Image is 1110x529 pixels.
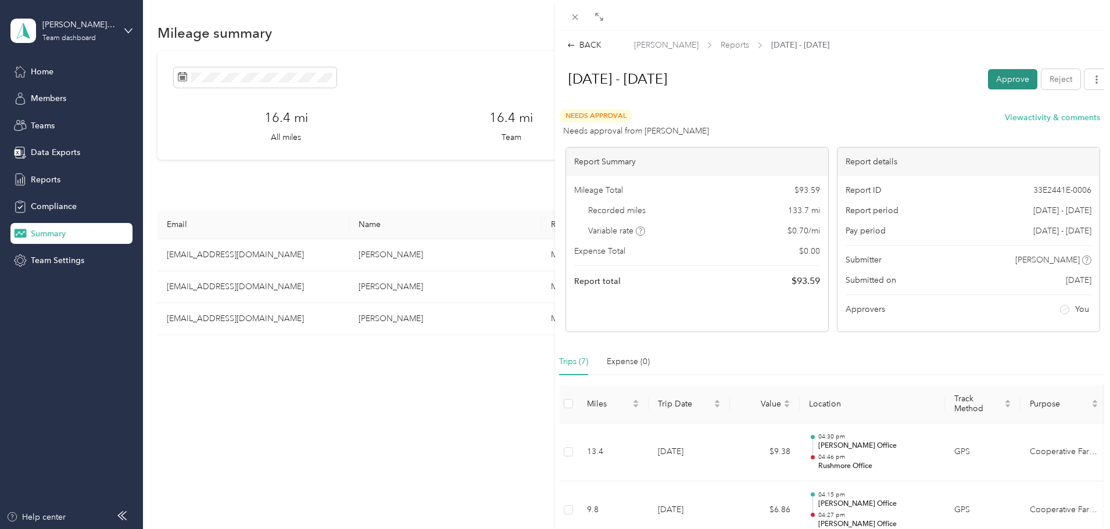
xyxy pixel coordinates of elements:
h1: Aug 1 - 31, 2025 [556,65,980,93]
span: Miles [587,399,630,409]
span: You [1075,303,1089,315]
div: BACK [567,39,601,51]
button: Approve [988,69,1037,89]
span: caret-down [783,402,790,409]
p: [PERSON_NAME] Office [818,499,936,509]
iframe: Everlance-gr Chat Button Frame [1045,464,1110,529]
span: Pay period [846,225,886,237]
span: caret-up [1004,398,1011,405]
span: [DATE] [1066,274,1091,286]
span: caret-up [714,398,721,405]
span: $ 93.59 [792,274,820,288]
span: Expense Total [574,245,625,257]
span: caret-up [632,398,639,405]
td: $9.38 [730,423,800,481]
span: 33E2441E-0006 [1033,184,1091,196]
span: Purpose [1030,399,1089,409]
p: 04:46 pm [818,453,936,461]
span: caret-up [1091,398,1098,405]
span: caret-down [632,402,639,409]
div: Report details [837,147,1100,176]
span: Needs Approval [559,109,632,123]
th: Value [730,384,800,423]
td: 13.4 [578,423,649,481]
span: Submitter [846,254,882,266]
p: 04:27 pm [818,511,936,519]
span: Report period [846,204,898,217]
span: Reports [721,39,749,51]
span: [PERSON_NAME] [1015,254,1080,266]
span: Recorded miles [588,204,646,217]
span: $ 0.00 [799,245,820,257]
div: Expense (0) [607,355,650,368]
span: Report ID [846,184,882,196]
span: Report total [574,275,621,287]
th: Location [800,384,945,423]
span: Mileage Total [574,184,623,196]
span: [DATE] - [DATE] [1033,204,1091,217]
p: Rushmore Office [818,461,936,472]
span: 133.7 mi [788,204,820,217]
span: Trip Date [658,399,711,409]
span: caret-up [783,398,790,405]
div: Report Summary [566,147,828,176]
td: [DATE] [649,423,730,481]
span: caret-down [1091,402,1098,409]
span: Value [739,399,781,409]
span: Variable rate [588,225,645,237]
span: caret-down [714,402,721,409]
span: Needs approval from [PERSON_NAME] [563,125,709,137]
p: 04:15 pm [818,491,936,499]
span: $ 0.70 / mi [787,225,820,237]
span: [DATE] - [DATE] [1033,225,1091,237]
span: [PERSON_NAME] [634,39,699,51]
th: Trip Date [649,384,730,423]
span: $ 93.59 [794,184,820,196]
th: Miles [578,384,649,423]
span: [DATE] - [DATE] [771,39,829,51]
td: Cooperative Farmers Elevator (CFE) [1021,423,1108,481]
span: Track Method [954,394,1002,413]
p: [PERSON_NAME] Office [818,441,936,451]
p: 04:30 pm [818,433,936,441]
div: Trips (7) [559,355,588,368]
span: Approvers [846,303,885,315]
span: Submitted on [846,274,896,286]
button: Viewactivity & comments [1005,111,1100,124]
span: caret-down [1004,402,1011,409]
th: Track Method [945,384,1021,423]
button: Reject [1041,69,1080,89]
th: Purpose [1021,384,1108,423]
td: GPS [945,423,1021,481]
